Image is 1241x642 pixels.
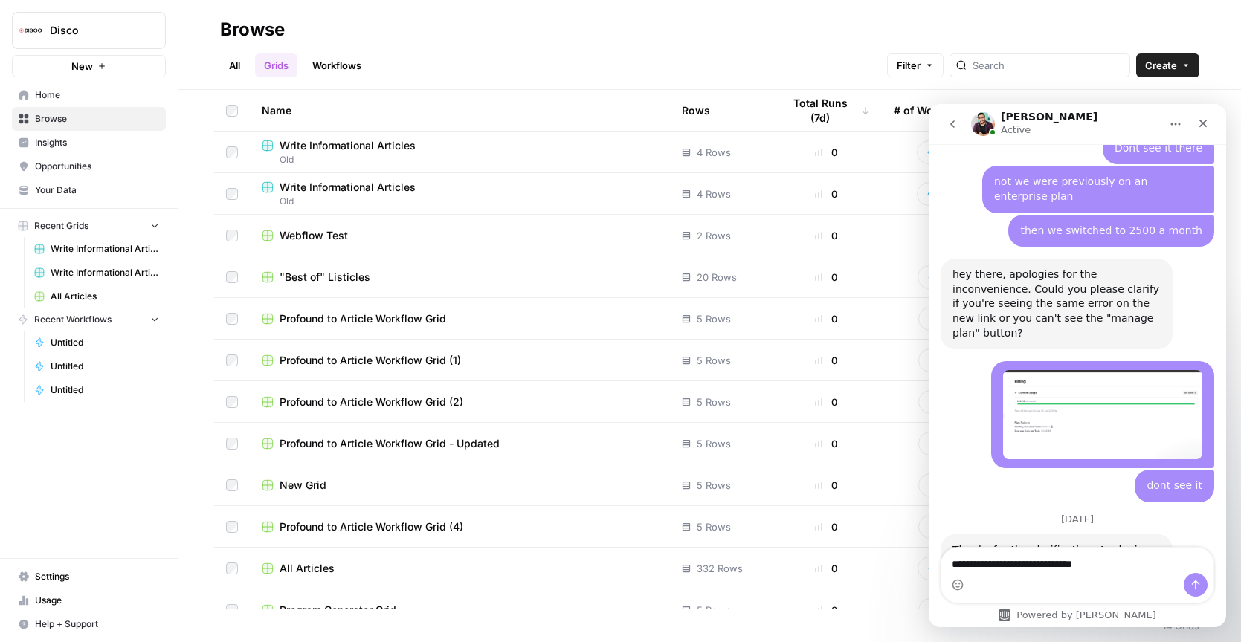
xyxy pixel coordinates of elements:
span: Home [35,88,159,102]
input: Search [973,58,1124,73]
a: Profound to Article Workflow Grid (4) [262,519,658,534]
span: Create [1145,58,1177,73]
a: Profound to Article Workflow Grid [262,311,658,326]
span: New Grid [280,478,326,493]
span: Untitled [51,383,159,397]
a: Untitled [28,354,166,378]
div: Last Edited [1006,90,1063,131]
a: Insights [12,131,166,155]
div: Rows [682,90,710,131]
button: 1 [918,515,958,539]
a: All Articles [28,285,166,308]
button: 4 [917,182,959,206]
span: Help + Support [35,617,159,631]
button: Recent Workflows [12,308,166,331]
div: 0 [782,145,870,160]
a: Profound to Article Workflow Grid - Updated [262,436,658,451]
span: Your Data [35,184,159,197]
span: Old [262,153,658,166]
a: All [220,53,249,77]
div: 0 [782,353,870,368]
a: Usage [12,588,166,612]
span: Untitled [51,360,159,373]
span: Browse [35,112,159,126]
span: Settings [35,570,159,583]
span: 5 Rows [697,519,731,534]
span: Disco [50,23,140,38]
button: Filter [887,53,944,77]
span: Usage [35,594,159,607]
span: 332 Rows [697,561,743,576]
div: 0 [782,436,870,451]
span: 5 Rows [697,603,731,617]
span: Recent Grids [34,219,88,233]
span: Recent Workflows [34,313,112,326]
button: New [12,55,166,77]
div: 0 [782,311,870,326]
a: Write Informational ArticlesOld [262,138,658,166]
span: Profound to Article Workflow Grid (2) [280,395,463,409]
button: 3 [918,265,959,289]
div: 0 [782,603,870,617]
a: Profound to Article Workflow Grid (2) [262,395,658,409]
a: Grids [255,53,297,77]
button: 9 [918,557,959,580]
span: All Articles [51,290,159,303]
span: Old [262,195,658,208]
textarea: Message… [13,444,285,469]
button: 1 [918,348,958,372]
span: Write Informational Articles [280,138,416,153]
img: Disco Logo [17,17,44,44]
a: "Best of" Listicles [262,270,658,285]
div: 0 [782,270,870,285]
div: 0 [782,187,870,201]
div: 0 [782,561,870,576]
span: 5 Rows [697,311,731,326]
a: Your Data [12,178,166,202]
a: Profound to Article Workflow Grid (1) [262,353,658,368]
a: Untitled [28,378,166,402]
span: All Articles [280,561,335,576]
span: 5 Rows [697,478,731,493]
button: 1 [918,473,958,497]
a: Write Informational ArticlesOld [262,180,658,208]
span: 5 Rows [697,436,731,451]
div: Actions [1155,90,1194,131]
a: Opportunities [12,155,166,178]
span: Profound to Article Workflow Grid - Updated [280,436,500,451]
span: Opportunities [35,160,159,173]
button: Emoji picker [23,475,35,487]
a: Home [12,83,166,107]
span: Write Informational Articles [51,266,159,279]
button: Create [1136,53,1199,77]
span: Insights [35,136,159,149]
button: Help + Support [12,612,166,636]
button: 1 [918,432,958,455]
div: Name [262,90,658,131]
button: 1 [918,307,958,331]
div: Thanks for the clarification. Apologies for the delay on this, we're looking at this internally a... [12,430,244,506]
span: 4 Rows [697,145,731,160]
a: New Grid [262,478,658,493]
span: Write Informational Articles [51,242,159,256]
button: 1 [918,390,958,414]
span: Webflow Test [280,228,348,243]
a: All Articles [262,561,658,576]
a: Write Informational Articles [28,261,166,285]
